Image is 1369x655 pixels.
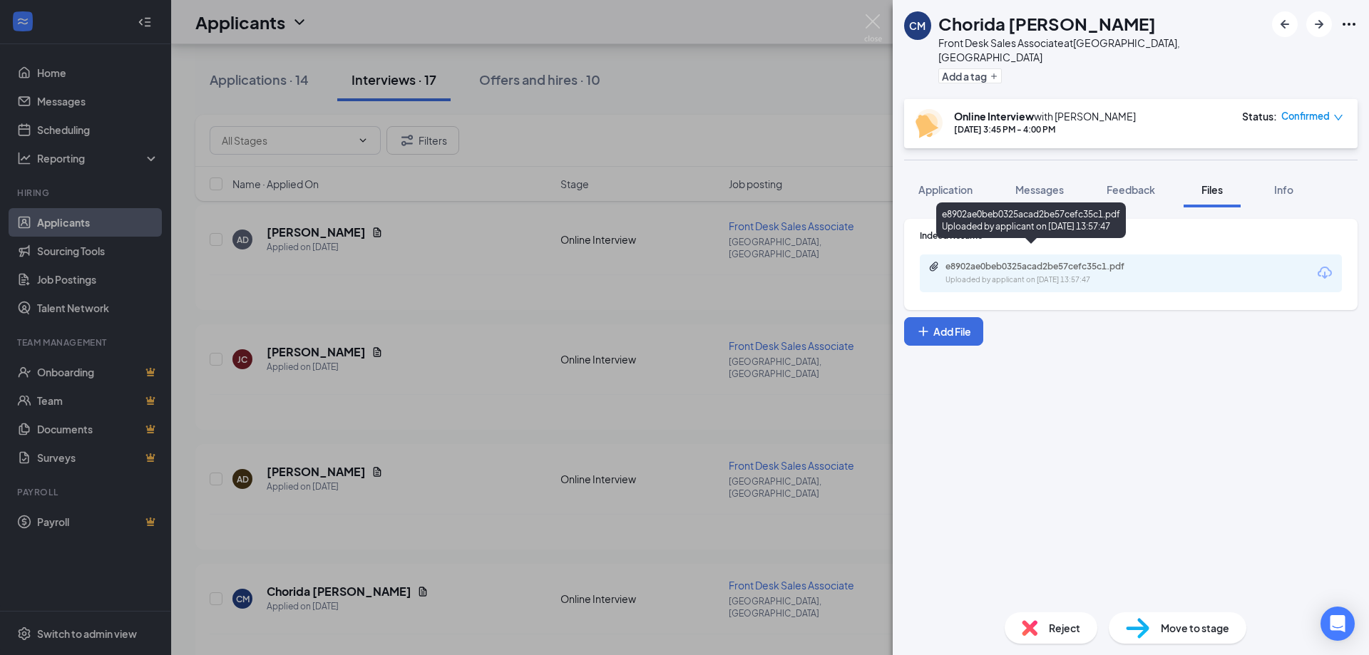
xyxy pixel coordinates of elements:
[1049,620,1080,636] span: Reject
[1311,16,1328,33] svg: ArrowRight
[1333,113,1343,123] span: down
[1306,11,1332,37] button: ArrowRight
[1201,183,1223,196] span: Files
[990,72,998,81] svg: Plus
[1107,183,1155,196] span: Feedback
[1274,183,1293,196] span: Info
[936,202,1126,238] div: e8902ae0beb0325acad2be57cefc35c1.pdf Uploaded by applicant on [DATE] 13:57:47
[945,274,1159,286] div: Uploaded by applicant on [DATE] 13:57:47
[1161,620,1229,636] span: Move to stage
[938,11,1156,36] h1: Chorida [PERSON_NAME]
[938,36,1265,64] div: Front Desk Sales Associate at [GEOGRAPHIC_DATA], [GEOGRAPHIC_DATA]
[920,229,1342,242] div: Indeed Resume
[945,261,1145,272] div: e8902ae0beb0325acad2be57cefc35c1.pdf
[928,261,940,272] svg: Paperclip
[928,261,1159,286] a: Paperclipe8902ae0beb0325acad2be57cefc35c1.pdfUploaded by applicant on [DATE] 13:57:47
[1340,16,1358,33] svg: Ellipses
[1015,183,1064,196] span: Messages
[938,68,1002,83] button: PlusAdd a tag
[916,324,930,339] svg: Plus
[954,110,1034,123] b: Online Interview
[1276,16,1293,33] svg: ArrowLeftNew
[954,109,1136,123] div: with [PERSON_NAME]
[1281,109,1330,123] span: Confirmed
[1272,11,1298,37] button: ArrowLeftNew
[1316,264,1333,282] svg: Download
[1242,109,1277,123] div: Status :
[1321,607,1355,641] div: Open Intercom Messenger
[909,19,926,33] div: CM
[904,317,983,346] button: Add FilePlus
[918,183,973,196] span: Application
[954,123,1136,135] div: [DATE] 3:45 PM - 4:00 PM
